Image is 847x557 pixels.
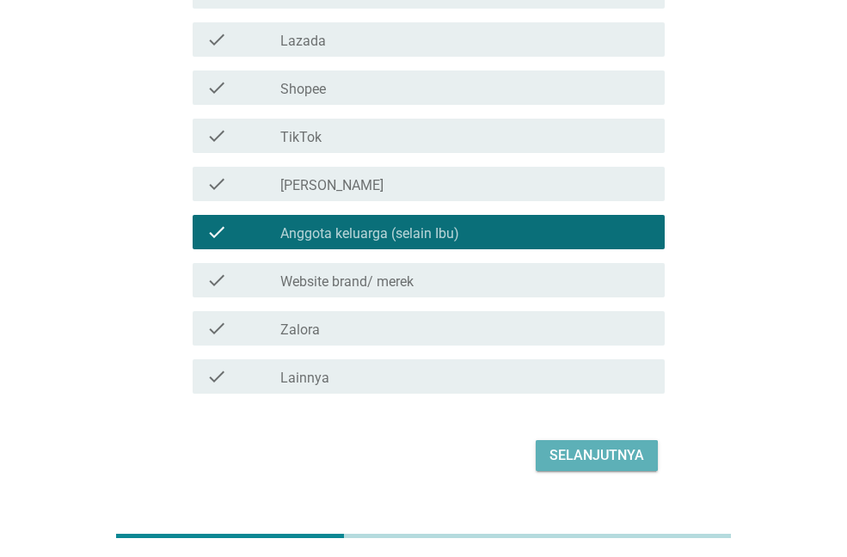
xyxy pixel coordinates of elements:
i: check [206,77,227,98]
label: Lazada [280,33,326,50]
i: check [206,125,227,146]
i: check [206,29,227,50]
i: check [206,222,227,242]
label: Shopee [280,81,326,98]
div: Selanjutnya [549,445,644,466]
label: Zalora [280,321,320,339]
i: check [206,270,227,291]
label: Website brand/ merek [280,273,414,291]
label: Lainnya [280,370,329,387]
label: Anggota keluarga (selain Ibu) [280,225,459,242]
i: check [206,318,227,339]
i: check [206,366,227,387]
label: TikTok [280,129,322,146]
label: [PERSON_NAME] [280,177,384,194]
i: check [206,174,227,194]
button: Selanjutnya [536,440,658,471]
